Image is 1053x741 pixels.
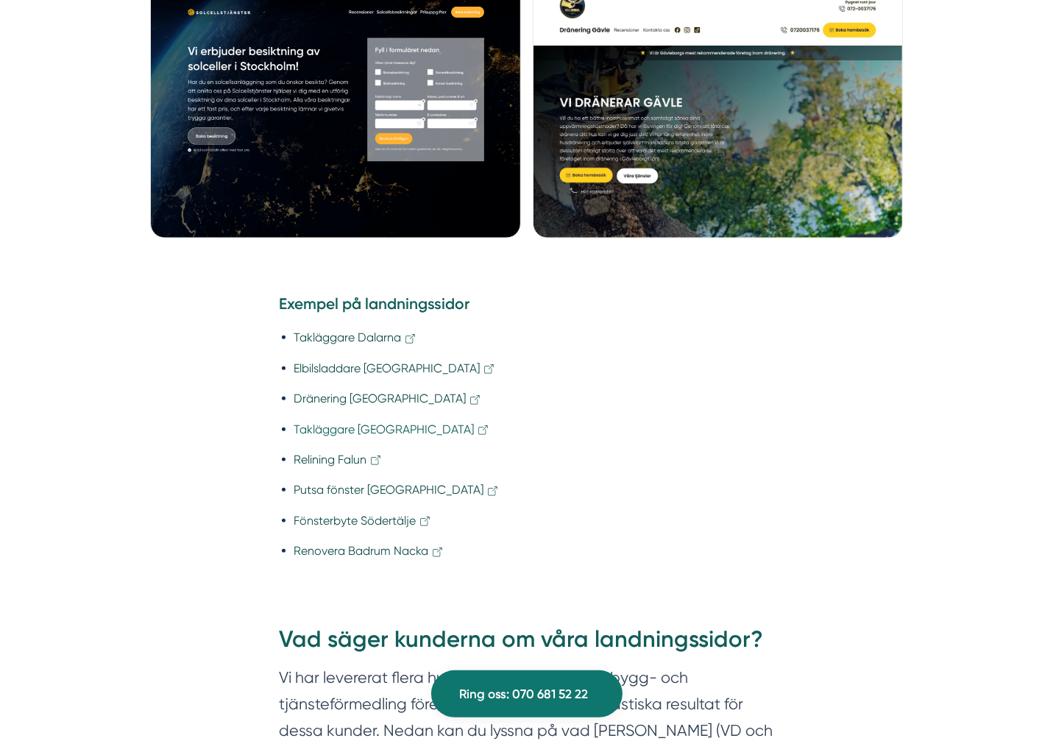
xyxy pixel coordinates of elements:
[431,670,623,717] a: Ring oss: 070 681 52 22
[280,623,774,664] h2: Vad säger kunderna om våra landningssidor?
[294,391,482,405] a: Dränering [GEOGRAPHIC_DATA]
[294,483,500,497] a: Putsa fönster [GEOGRAPHIC_DATA]
[294,422,490,436] a: Takläggare [GEOGRAPHIC_DATA]
[294,361,496,375] a: Elbilsladdare [GEOGRAPHIC_DATA]
[294,330,417,344] a: Takläggare Dalarna
[459,684,588,704] span: Ring oss: 070 681 52 22
[294,514,432,528] a: Fönsterbyte Södertälje
[294,544,444,558] a: Renovera Badrum Nacka
[280,293,774,319] h4: Exempel på landningssidor
[294,453,383,467] a: Relining Falun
